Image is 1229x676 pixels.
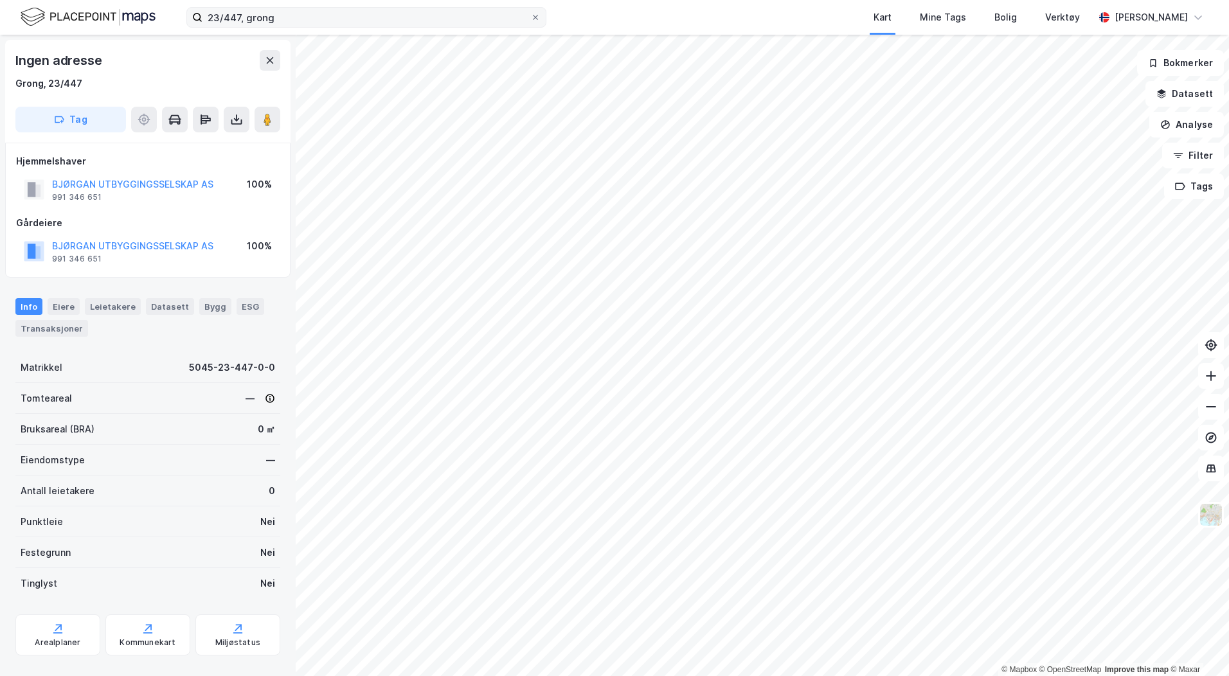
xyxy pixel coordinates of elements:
[1199,503,1223,527] img: Z
[247,177,272,192] div: 100%
[1137,50,1224,76] button: Bokmerker
[246,391,275,406] div: —
[1162,143,1224,168] button: Filter
[21,576,57,591] div: Tinglyst
[266,452,275,468] div: —
[215,637,260,648] div: Miljøstatus
[21,360,62,375] div: Matrikkel
[260,514,275,529] div: Nei
[994,10,1017,25] div: Bolig
[202,8,530,27] input: Søk på adresse, matrikkel, gårdeiere, leietakere eller personer
[85,298,141,315] div: Leietakere
[21,483,94,499] div: Antall leietakere
[21,514,63,529] div: Punktleie
[920,10,966,25] div: Mine Tags
[35,637,80,648] div: Arealplaner
[1105,665,1169,674] a: Improve this map
[16,215,280,231] div: Gårdeiere
[1115,10,1188,25] div: [PERSON_NAME]
[247,238,272,254] div: 100%
[21,452,85,468] div: Eiendomstype
[146,298,194,315] div: Datasett
[21,422,94,437] div: Bruksareal (BRA)
[1164,173,1224,199] button: Tags
[21,545,71,560] div: Festegrunn
[189,360,275,375] div: 5045-23-447-0-0
[260,576,275,591] div: Nei
[21,391,72,406] div: Tomteareal
[21,6,156,28] img: logo.f888ab2527a4732fd821a326f86c7f29.svg
[260,545,275,560] div: Nei
[269,483,275,499] div: 0
[1145,81,1224,107] button: Datasett
[15,298,42,315] div: Info
[48,298,80,315] div: Eiere
[1165,614,1229,676] div: Kontrollprogram for chat
[52,254,102,264] div: 991 346 651
[1149,112,1224,138] button: Analyse
[237,298,264,315] div: ESG
[1165,614,1229,676] iframe: Chat Widget
[15,107,126,132] button: Tag
[874,10,892,25] div: Kart
[16,154,280,169] div: Hjemmelshaver
[199,298,231,315] div: Bygg
[120,637,175,648] div: Kommunekart
[258,422,275,437] div: 0 ㎡
[52,192,102,202] div: 991 346 651
[1045,10,1080,25] div: Verktøy
[15,50,104,71] div: Ingen adresse
[1001,665,1037,674] a: Mapbox
[1039,665,1102,674] a: OpenStreetMap
[15,320,88,337] div: Transaksjoner
[15,76,82,91] div: Grong, 23/447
